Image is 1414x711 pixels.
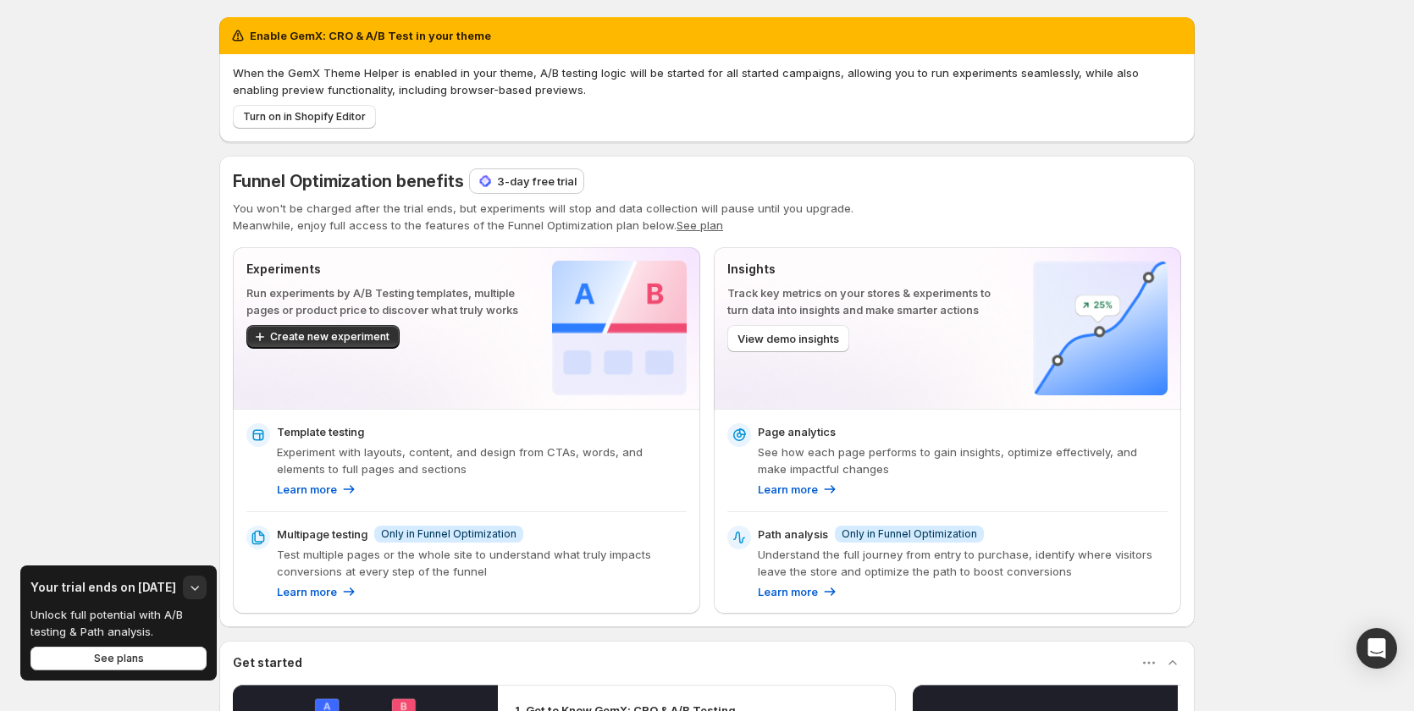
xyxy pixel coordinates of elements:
button: See plan [677,218,723,232]
span: View demo insights [737,330,839,347]
img: Experiments [552,261,687,395]
p: Meanwhile, enjoy full access to the features of the Funnel Optimization plan below. [233,217,1181,234]
p: Insights [727,261,1006,278]
button: View demo insights [727,325,849,352]
button: Create new experiment [246,325,400,349]
button: See plans [30,647,207,670]
span: Only in Funnel Optimization [381,527,516,541]
p: Learn more [277,481,337,498]
p: Track key metrics on your stores & experiments to turn data into insights and make smarter actions [727,284,1006,318]
p: Experiments [246,261,525,278]
a: Learn more [277,583,357,600]
span: See plans [94,652,144,665]
p: Run experiments by A/B Testing templates, multiple pages or product price to discover what truly ... [246,284,525,318]
p: Unlock full potential with A/B testing & Path analysis. [30,606,195,640]
span: Only in Funnel Optimization [842,527,977,541]
div: Open Intercom Messenger [1356,628,1397,669]
p: Learn more [758,481,818,498]
a: Learn more [277,481,357,498]
h2: Enable GemX: CRO & A/B Test in your theme [250,27,491,44]
span: Funnel Optimization benefits [233,171,463,191]
span: Create new experiment [270,330,389,344]
img: Insights [1033,261,1168,395]
p: Learn more [277,583,337,600]
span: Turn on in Shopify Editor [243,110,366,124]
p: Test multiple pages or the whole site to understand what truly impacts conversions at every step ... [277,546,687,580]
h3: Get started [233,654,302,671]
p: You won't be charged after the trial ends, but experiments will stop and data collection will pau... [233,200,1181,217]
p: Path analysis [758,526,828,543]
p: Understand the full journey from entry to purchase, identify where visitors leave the store and o... [758,546,1168,580]
p: Experiment with layouts, content, and design from CTAs, words, and elements to full pages and sec... [277,444,687,477]
img: 3-day free trial [477,173,494,190]
button: Turn on in Shopify Editor [233,105,376,129]
p: Template testing [277,423,364,440]
a: Learn more [758,583,838,600]
p: When the GemX Theme Helper is enabled in your theme, A/B testing logic will be started for all st... [233,64,1181,98]
p: Multipage testing [277,526,367,543]
h3: Your trial ends on [DATE] [30,579,176,596]
p: See how each page performs to gain insights, optimize effectively, and make impactful changes [758,444,1168,477]
a: Learn more [758,481,838,498]
p: Learn more [758,583,818,600]
p: 3-day free trial [497,173,577,190]
p: Page analytics [758,423,836,440]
